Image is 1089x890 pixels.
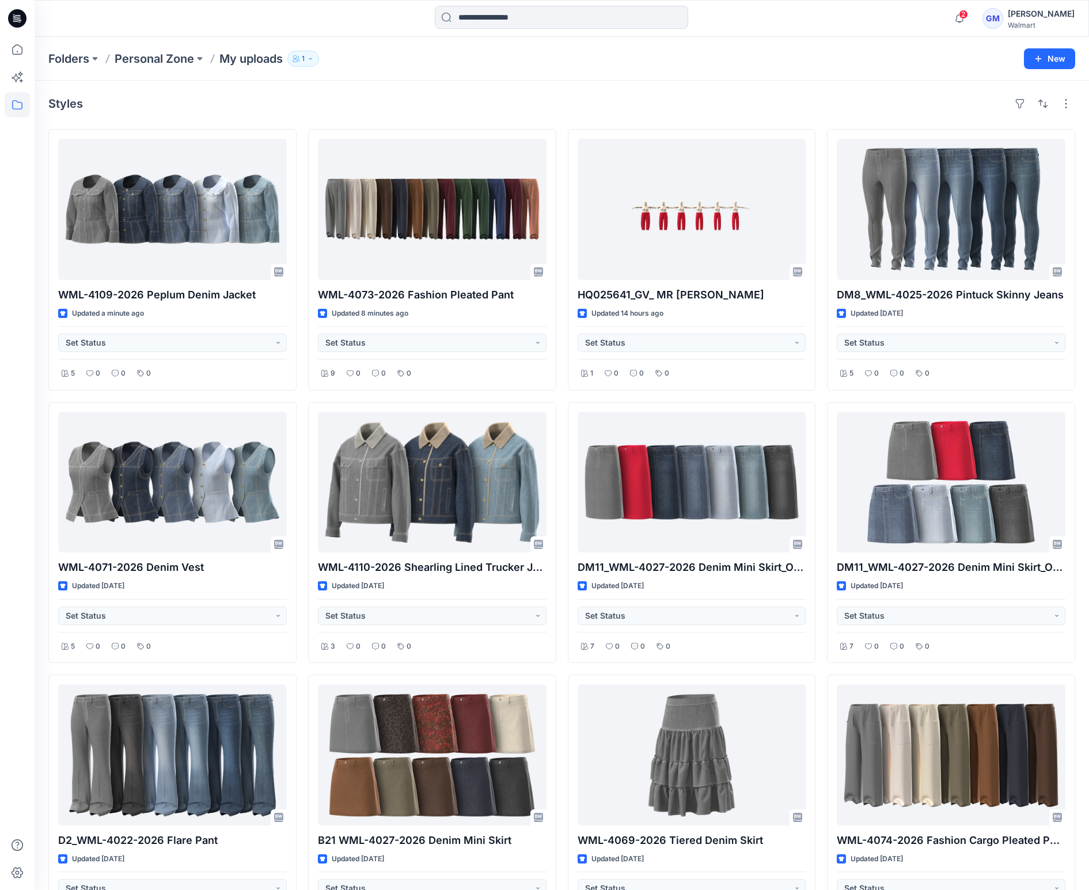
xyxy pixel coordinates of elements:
[48,51,89,67] a: Folders
[72,580,124,592] p: Updated [DATE]
[639,368,644,380] p: 0
[318,139,547,280] a: WML-4073-2026 Fashion Pleated Pant
[381,368,386,380] p: 0
[332,308,408,320] p: Updated 8 minutes ago
[925,641,929,653] p: 0
[58,139,287,280] a: WML-4109-2026 Peplum Denim Jacket
[925,368,929,380] p: 0
[58,287,287,303] p: WML-4109-2026 Peplum Denim Jacket
[1008,21,1075,29] div: Walmart
[318,832,547,849] p: B21 WML-4027-2026 Denim Mini Skirt
[837,287,1065,303] p: DM8_WML-4025-2026 Pintuck Skinny Jeans
[837,139,1065,280] a: DM8_WML-4025-2026 Pintuck Skinny Jeans
[900,641,904,653] p: 0
[874,641,879,653] p: 0
[71,641,75,653] p: 5
[851,853,903,865] p: Updated [DATE]
[356,368,361,380] p: 0
[591,853,644,865] p: Updated [DATE]
[900,368,904,380] p: 0
[615,641,620,653] p: 0
[356,641,361,653] p: 0
[590,368,593,380] p: 1
[58,412,287,553] a: WML-4071-2026 Denim Vest
[849,368,853,380] p: 5
[578,412,806,553] a: DM11_WML-4027-2026 Denim Mini Skirt_Opt2
[332,580,384,592] p: Updated [DATE]
[121,641,126,653] p: 0
[58,684,287,825] a: D2_WML-4022-2026 Flare Pant
[590,641,594,653] p: 7
[287,51,319,67] button: 1
[146,641,151,653] p: 0
[48,97,83,111] h4: Styles
[665,368,669,380] p: 0
[837,832,1065,849] p: WML-4074-2026 Fashion Cargo Pleated Pant
[640,641,645,653] p: 0
[578,287,806,303] p: HQ025641_GV_ MR [PERSON_NAME]
[851,308,903,320] p: Updated [DATE]
[331,368,335,380] p: 9
[578,139,806,280] a: HQ025641_GV_ MR Barrel Leg Jean
[318,287,547,303] p: WML-4073-2026 Fashion Pleated Pant
[578,684,806,825] a: WML-4069-2026 Tiered Denim Skirt
[1008,7,1075,21] div: [PERSON_NAME]
[332,853,384,865] p: Updated [DATE]
[591,308,663,320] p: Updated 14 hours ago
[407,368,411,380] p: 0
[71,368,75,380] p: 5
[58,559,287,575] p: WML-4071-2026 Denim Vest
[851,580,903,592] p: Updated [DATE]
[837,684,1065,825] a: WML-4074-2026 Fashion Cargo Pleated Pant
[121,368,126,380] p: 0
[666,641,670,653] p: 0
[982,8,1003,29] div: GM
[381,641,386,653] p: 0
[318,684,547,825] a: B21 WML-4027-2026 Denim Mini Skirt
[1024,48,1075,69] button: New
[591,580,644,592] p: Updated [DATE]
[302,52,305,65] p: 1
[959,10,968,19] span: 2
[96,368,100,380] p: 0
[331,641,335,653] p: 3
[219,51,283,67] p: My uploads
[72,853,124,865] p: Updated [DATE]
[614,368,619,380] p: 0
[874,368,879,380] p: 0
[407,641,411,653] p: 0
[837,559,1065,575] p: DM11_WML-4027-2026 Denim Mini Skirt_Opt1
[837,412,1065,553] a: DM11_WML-4027-2026 Denim Mini Skirt_Opt1
[146,368,151,380] p: 0
[96,641,100,653] p: 0
[115,51,194,67] a: Personal Zone
[318,412,547,553] a: WML-4110-2026 Shearling Lined Trucker Jacket
[72,308,144,320] p: Updated a minute ago
[578,559,806,575] p: DM11_WML-4027-2026 Denim Mini Skirt_Opt2
[58,832,287,849] p: D2_WML-4022-2026 Flare Pant
[318,559,547,575] p: WML-4110-2026 Shearling Lined Trucker Jacket
[578,832,806,849] p: WML-4069-2026 Tiered Denim Skirt
[849,641,853,653] p: 7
